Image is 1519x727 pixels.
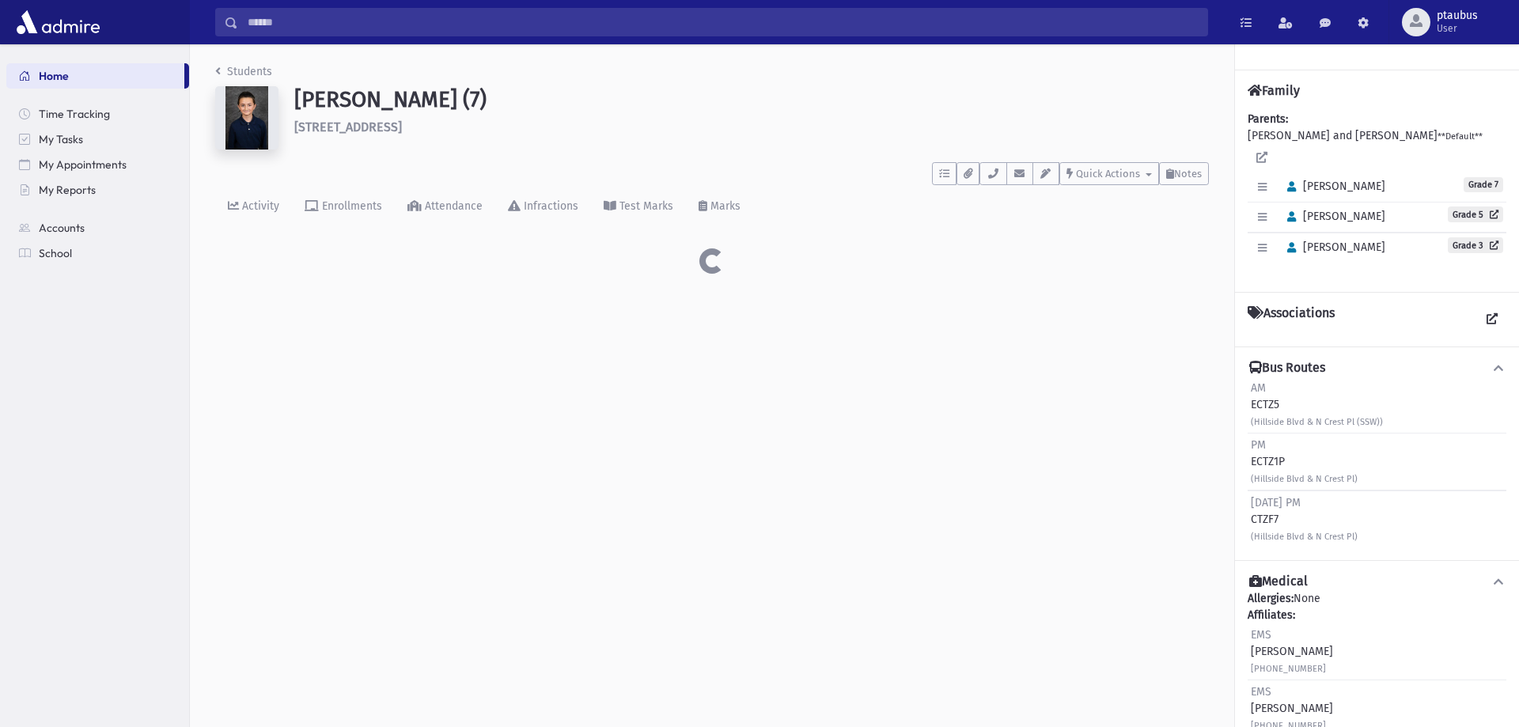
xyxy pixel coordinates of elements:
a: My Appointments [6,152,189,177]
h6: [STREET_ADDRESS] [294,119,1209,134]
span: PM [1251,438,1266,452]
span: My Tasks [39,132,83,146]
a: Attendance [395,185,495,229]
a: Marks [686,185,753,229]
span: [DATE] PM [1251,496,1301,509]
span: My Appointments [39,157,127,172]
a: Activity [215,185,292,229]
small: (Hillside Blvd & N Crest Pl) [1251,474,1358,484]
div: Activity [239,199,279,213]
span: [PERSON_NAME] [1280,180,1385,193]
span: EMS [1251,628,1271,642]
h4: Medical [1249,574,1308,590]
a: Grade 3 [1448,237,1503,253]
span: [PERSON_NAME] [1280,240,1385,254]
span: Quick Actions [1076,168,1140,180]
button: Notes [1159,162,1209,185]
div: ECTZ5 [1251,380,1383,430]
button: Medical [1248,574,1506,590]
a: View all Associations [1478,305,1506,334]
a: Test Marks [591,185,686,229]
button: Bus Routes [1248,360,1506,377]
button: Quick Actions [1059,162,1159,185]
div: Attendance [422,199,483,213]
div: ECTZ1P [1251,437,1358,487]
b: Allergies: [1248,592,1294,605]
span: User [1437,22,1478,35]
div: Infractions [521,199,578,213]
a: Home [6,63,184,89]
a: Grade 5 [1448,206,1503,222]
button: Email Templates [1032,162,1059,185]
a: Infractions [495,185,591,229]
nav: breadcrumb [215,63,272,86]
span: AM [1251,381,1266,395]
small: (Hillside Blvd & N Crest Pl) [1251,532,1358,542]
div: [PERSON_NAME] and [PERSON_NAME] [1248,111,1506,279]
a: My Reports [6,177,189,203]
small: (Hillside Blvd & N Crest Pl (SSW)) [1251,417,1383,427]
h4: Associations [1248,305,1335,334]
div: [PERSON_NAME] [1251,627,1333,676]
a: Students [215,65,272,78]
span: [PERSON_NAME] [1280,210,1385,223]
h1: [PERSON_NAME] (7) [294,86,1209,113]
h4: Family [1248,83,1300,98]
div: CTZF7 [1251,494,1358,544]
h4: Bus Routes [1249,360,1325,377]
span: School [39,246,72,260]
a: Time Tracking [6,101,189,127]
span: Grade 7 [1464,177,1503,192]
div: Test Marks [616,199,673,213]
input: Search [238,8,1207,36]
span: Notes [1174,168,1202,180]
a: Accounts [6,215,189,240]
span: Time Tracking [39,107,110,121]
img: AdmirePro [13,6,104,38]
span: My Reports [39,183,96,197]
span: Home [39,69,69,83]
span: ptaubus [1437,9,1478,22]
a: Enrollments [292,185,395,229]
a: Open Account [1248,144,1276,172]
span: Accounts [39,221,85,235]
a: My Tasks [6,127,189,152]
span: EMS [1251,685,1271,699]
div: Marks [707,199,741,213]
a: School [6,240,189,266]
b: Affiliates: [1248,608,1295,622]
div: Enrollments [319,199,382,213]
small: [PHONE_NUMBER] [1251,664,1326,674]
b: Parents: [1248,112,1288,126]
